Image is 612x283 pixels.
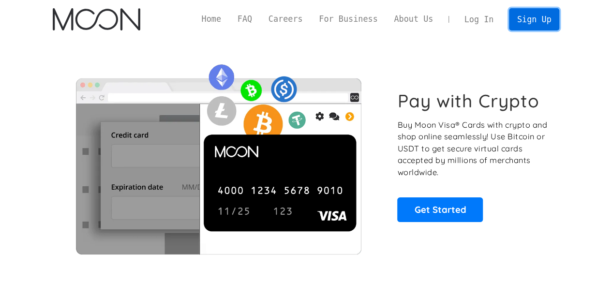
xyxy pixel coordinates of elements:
a: About Us [386,13,441,25]
h1: Pay with Crypto [397,90,539,112]
img: Moon Cards let you spend your crypto anywhere Visa is accepted. [53,58,384,254]
a: Careers [260,13,311,25]
a: Log In [456,9,502,30]
a: home [53,8,140,30]
a: Sign Up [509,8,559,30]
img: Moon Logo [53,8,140,30]
a: Home [194,13,229,25]
a: FAQ [229,13,260,25]
a: For Business [311,13,386,25]
a: Get Started [397,197,483,222]
p: Buy Moon Visa® Cards with crypto and shop online seamlessly! Use Bitcoin or USDT to get secure vi... [397,119,549,179]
